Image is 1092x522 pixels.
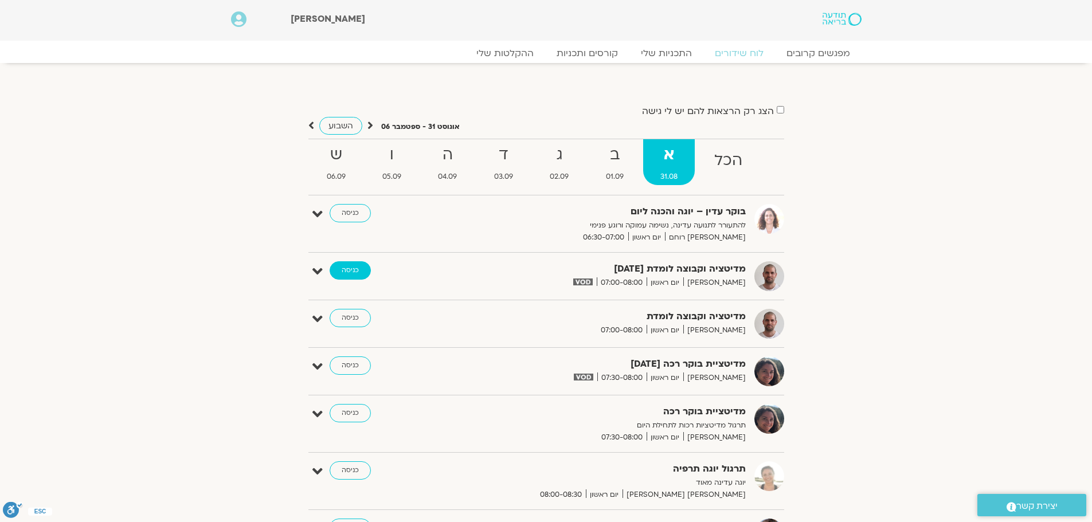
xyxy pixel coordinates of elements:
[697,148,760,174] strong: הכל
[574,374,593,380] img: vodicon
[683,372,746,384] span: [PERSON_NAME]
[665,231,746,244] span: [PERSON_NAME] רוחם
[588,139,640,185] a: ב01.09
[697,139,760,185] a: הכל
[465,419,746,431] p: תרגול מדיטציות רכות לתחילת היום
[310,139,363,185] a: ש06.09
[365,142,418,168] strong: ו
[597,431,647,443] span: 07:30-08:00
[533,142,586,168] strong: ג
[330,309,371,327] a: כניסה
[1016,499,1058,514] span: יצירת קשר
[421,139,474,185] a: ה04.09
[588,171,640,183] span: 01.09
[597,277,647,289] span: 07:00-08:00
[628,231,665,244] span: יום ראשון
[465,261,746,277] strong: מדיטציה וקבוצה לומדת [DATE]
[465,309,746,324] strong: מדיטציה וקבוצה לומדת
[330,461,371,480] a: כניסה
[597,324,647,336] span: 07:00-08:00
[465,461,746,477] strong: תרגול יוגה תרפיה
[330,261,371,280] a: כניסה
[775,48,862,59] a: מפגשים קרובים
[231,48,862,59] nav: Menu
[533,171,586,183] span: 02.09
[421,142,474,168] strong: ה
[703,48,775,59] a: לוח שידורים
[533,139,586,185] a: ג02.09
[330,356,371,375] a: כניסה
[381,121,460,133] p: אוגוסט 31 - ספטמבר 06
[328,120,353,131] span: השבוע
[477,142,530,168] strong: ד
[545,48,629,59] a: קורסים ותכניות
[477,139,530,185] a: ד03.09
[465,404,746,419] strong: מדיטציית בוקר רכה
[683,431,746,443] span: [PERSON_NAME]
[310,171,363,183] span: 06.09
[465,219,746,231] p: להתעורר לתנועה עדינה, נשימה עמוקה ורוגע פנימי
[421,171,474,183] span: 04.09
[623,489,746,501] span: [PERSON_NAME] [PERSON_NAME]
[629,48,703,59] a: התכניות שלי
[647,324,683,336] span: יום ראשון
[588,142,640,168] strong: ב
[977,494,1086,516] a: יצירת קשר
[465,356,746,372] strong: מדיטציית בוקר רכה [DATE]
[330,204,371,222] a: כניסה
[291,13,365,25] span: [PERSON_NAME]
[642,106,774,116] label: הצג רק הרצאות להם יש לי גישה
[647,431,683,443] span: יום ראשון
[579,231,628,244] span: 06:30-07:00
[683,277,746,289] span: [PERSON_NAME]
[597,372,647,384] span: 07:30-08:00
[330,404,371,422] a: כניסה
[319,117,362,135] a: השבוע
[310,142,363,168] strong: ש
[647,277,683,289] span: יום ראשון
[477,171,530,183] span: 03.09
[465,204,746,219] strong: בוקר עדין – יוגה והכנה ליום
[643,171,695,183] span: 31.08
[643,142,695,168] strong: א
[647,372,683,384] span: יום ראשון
[365,171,418,183] span: 05.09
[536,489,586,501] span: 08:00-08:30
[683,324,746,336] span: [PERSON_NAME]
[643,139,695,185] a: א31.08
[586,489,623,501] span: יום ראשון
[465,477,746,489] p: יוגה עדינה מאוד
[573,278,592,285] img: vodicon
[365,139,418,185] a: ו05.09
[465,48,545,59] a: ההקלטות שלי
